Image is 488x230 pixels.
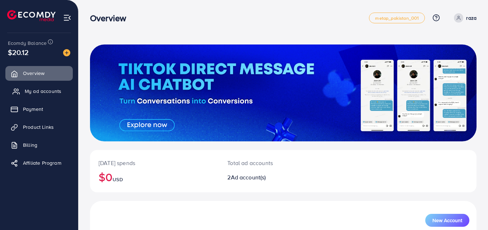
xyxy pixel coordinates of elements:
[5,156,73,170] a: Affiliate Program
[375,16,419,20] span: metap_pakistan_001
[8,47,29,57] span: $20.12
[5,66,73,80] a: Overview
[23,105,43,113] span: Payment
[7,10,56,21] img: logo
[5,138,73,152] a: Billing
[99,159,210,167] p: [DATE] spends
[63,49,70,56] img: image
[90,13,132,23] h3: Overview
[451,13,477,23] a: raza
[425,214,469,227] button: New Account
[25,88,61,95] span: My ad accounts
[23,123,54,131] span: Product Links
[5,120,73,134] a: Product Links
[23,70,44,77] span: Overview
[231,173,266,181] span: Ad account(s)
[23,141,37,149] span: Billing
[466,14,477,22] p: raza
[23,159,61,166] span: Affiliate Program
[63,14,71,22] img: menu
[113,176,123,183] span: USD
[369,13,425,23] a: metap_pakistan_001
[5,84,73,98] a: My ad accounts
[432,218,462,223] span: New Account
[5,102,73,116] a: Payment
[99,170,210,184] h2: $0
[227,174,307,181] h2: 2
[8,39,47,47] span: Ecomdy Balance
[227,159,307,167] p: Total ad accounts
